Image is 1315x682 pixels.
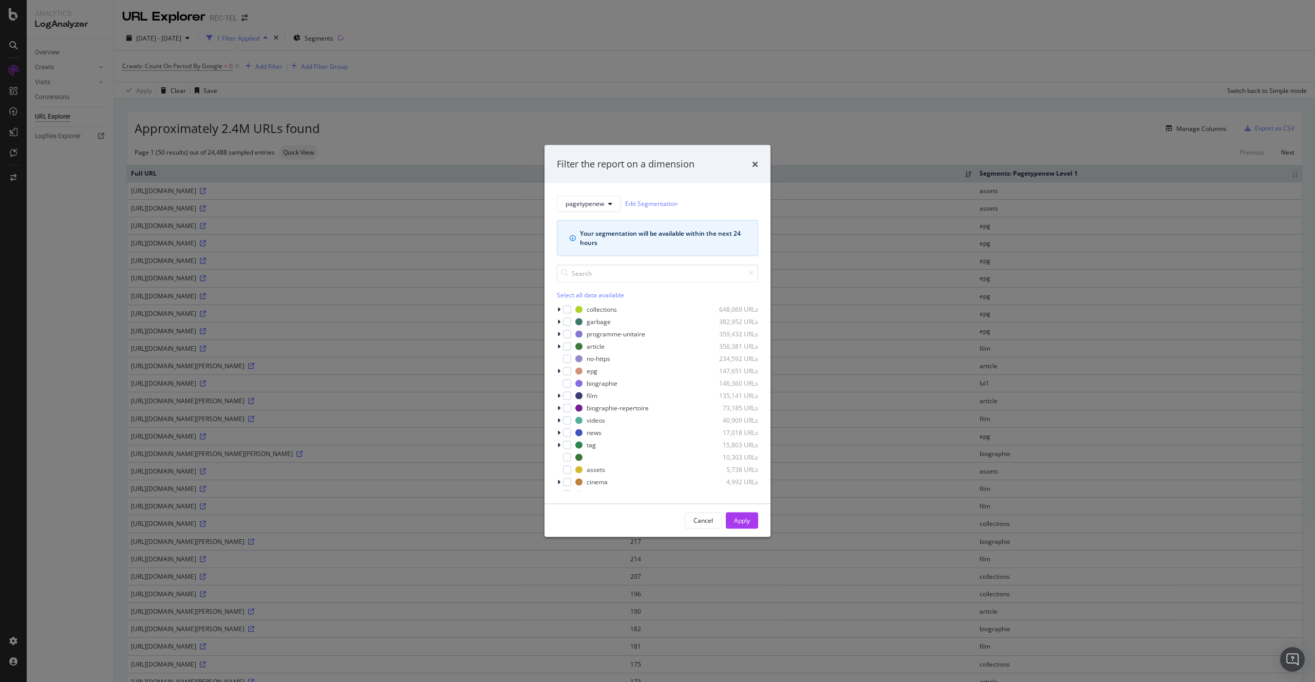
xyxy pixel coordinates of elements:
div: 5,738 URLs [708,465,758,474]
div: news [587,428,602,437]
div: garbage [587,317,611,326]
div: Filter the report on a dimension [557,158,694,171]
div: times [752,158,758,171]
div: 4,992 URLs [708,478,758,486]
div: 73,185 URLs [708,404,758,412]
div: Open Intercom Messenger [1280,647,1305,672]
div: no-https [587,354,610,363]
div: 382,952 URLs [708,317,758,326]
div: 135,141 URLs [708,391,758,400]
div: cinema [587,478,608,486]
div: 17,018 URLs [708,428,758,437]
div: Apply [734,516,750,525]
div: evenement-repertoire [587,490,650,499]
div: biographie-repertoire [587,404,649,412]
div: article [587,342,605,351]
div: tag [587,441,596,449]
button: pagetypenew [557,195,621,212]
div: film [587,391,597,400]
div: Select all data available [557,290,758,299]
div: biographie [587,379,617,388]
div: 10,303 URLs [708,453,758,462]
div: 40,909 URLs [708,416,758,425]
div: 648,069 URLs [708,305,758,314]
div: 359,432 URLs [708,330,758,338]
div: videos [587,416,605,425]
div: epg [587,367,597,375]
input: Search [557,264,758,282]
div: info banner [557,220,758,256]
div: assets [587,465,605,474]
div: 147,651 URLs [708,367,758,375]
span: pagetypenew [566,199,604,208]
div: 356,381 URLs [708,342,758,351]
div: modal [544,145,771,537]
div: collections [587,305,617,314]
button: Apply [726,512,758,528]
div: 234,592 URLs [708,354,758,363]
div: programme-unitaire [587,330,645,338]
button: Cancel [685,512,722,528]
a: Edit Segmentation [625,198,678,209]
div: Cancel [693,516,713,525]
div: 146,360 URLs [708,379,758,388]
div: 597 URLs [708,490,758,499]
div: 15,803 URLs [708,441,758,449]
div: Your segmentation will be available within the next 24 hours [580,229,745,247]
